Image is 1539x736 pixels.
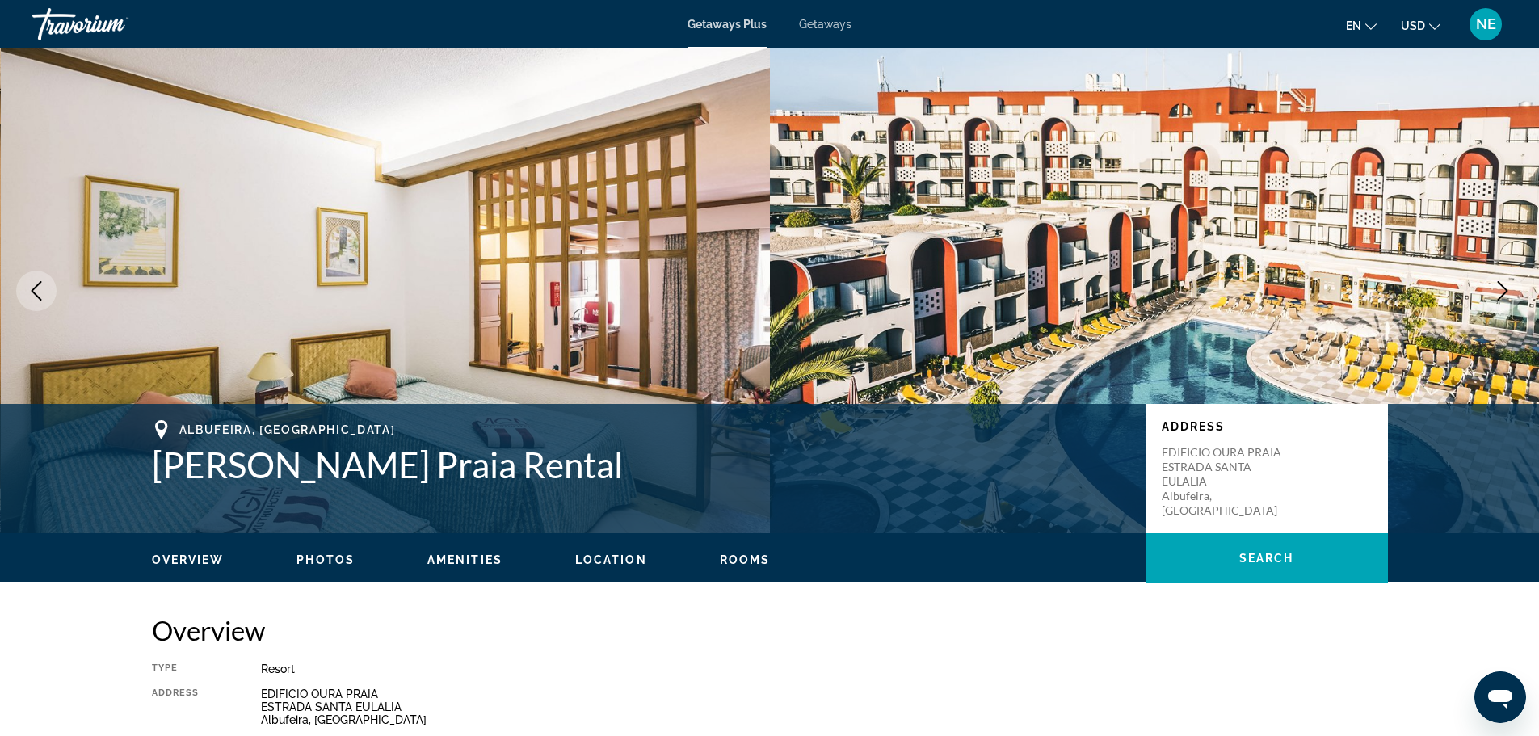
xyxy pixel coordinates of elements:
[575,553,647,566] span: Location
[720,553,771,566] span: Rooms
[32,3,194,45] a: Travorium
[1474,671,1526,723] iframe: Buton lansare fereastră mesagerie
[152,553,225,566] span: Overview
[1401,19,1425,32] span: USD
[799,18,851,31] a: Getaways
[261,688,1388,726] div: EDIFICIO OURA PRAIA ESTRADA SANTA EULALIA Albufeira, [GEOGRAPHIC_DATA]
[179,423,396,436] span: Albufeira, [GEOGRAPHIC_DATA]
[1146,533,1388,583] button: Search
[152,444,1129,486] h1: [PERSON_NAME] Praia Rental
[152,688,221,726] div: Address
[152,614,1388,646] h2: Overview
[1476,16,1496,32] span: NE
[1346,19,1361,32] span: en
[16,271,57,311] button: Previous image
[575,553,647,567] button: Location
[427,553,502,566] span: Amenities
[261,662,1388,675] div: Resort
[1162,420,1372,433] p: Address
[427,553,502,567] button: Amenities
[720,553,771,567] button: Rooms
[1346,14,1377,37] button: Change language
[1482,271,1523,311] button: Next image
[152,553,225,567] button: Overview
[1465,7,1507,41] button: User Menu
[688,18,767,31] a: Getaways Plus
[296,553,355,566] span: Photos
[1162,445,1291,518] p: EDIFICIO OURA PRAIA ESTRADA SANTA EULALIA Albufeira, [GEOGRAPHIC_DATA]
[1401,14,1440,37] button: Change currency
[1239,552,1294,565] span: Search
[152,662,221,675] div: Type
[296,553,355,567] button: Photos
